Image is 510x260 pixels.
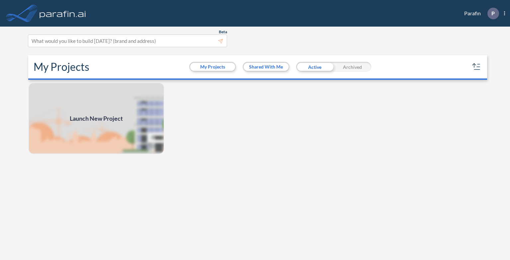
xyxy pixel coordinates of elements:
a: Launch New Project [28,82,164,154]
button: My Projects [190,63,235,71]
p: P [491,10,495,16]
div: Archived [334,62,371,72]
div: Active [296,62,334,72]
div: Parafin [454,8,505,19]
button: sort [471,62,482,72]
h2: My Projects [34,61,89,73]
img: add [28,82,164,154]
span: Launch New Project [70,114,123,123]
span: Beta [219,29,227,35]
button: Shared With Me [244,63,289,71]
img: logo [38,7,87,20]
